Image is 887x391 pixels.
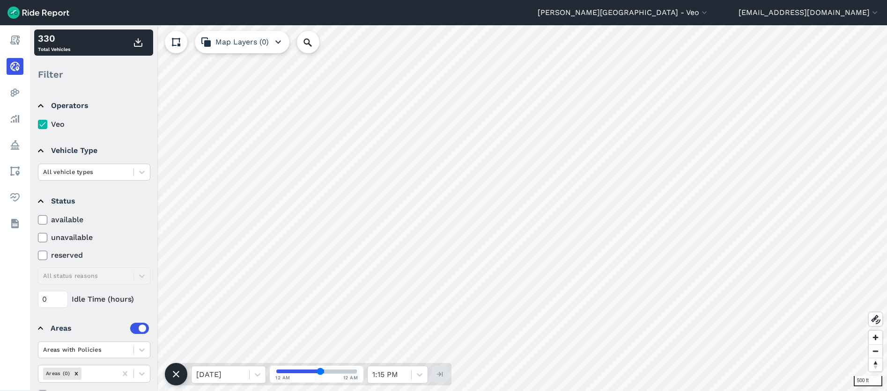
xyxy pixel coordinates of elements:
[38,138,149,164] summary: Vehicle Type
[7,7,69,19] img: Ride Report
[7,189,23,206] a: Health
[7,215,23,232] a: Datasets
[71,368,81,379] div: Remove Areas (0)
[869,358,882,371] button: Reset bearing to north
[195,31,289,53] button: Map Layers (0)
[38,31,70,54] div: Total Vehicles
[297,31,334,53] input: Search Location or Vehicles
[38,250,150,261] label: reserved
[343,374,358,381] span: 12 AM
[275,374,290,381] span: 12 AM
[38,232,150,243] label: unavailable
[38,188,149,214] summary: Status
[869,331,882,344] button: Zoom in
[854,376,882,386] div: 500 ft
[51,323,149,334] div: Areas
[739,7,880,18] button: [EMAIL_ADDRESS][DOMAIN_NAME]
[38,93,149,119] summary: Operators
[38,291,150,308] div: Idle Time (hours)
[34,60,153,89] div: Filter
[7,110,23,127] a: Analyze
[869,344,882,358] button: Zoom out
[38,119,150,130] label: Veo
[43,368,71,379] div: Areas (0)
[7,32,23,49] a: Report
[7,84,23,101] a: Heatmaps
[538,7,709,18] button: [PERSON_NAME][GEOGRAPHIC_DATA] - Veo
[38,31,70,45] div: 330
[7,58,23,75] a: Realtime
[7,137,23,153] a: Policy
[38,315,149,341] summary: Areas
[7,163,23,180] a: Areas
[30,25,887,391] canvas: Map
[38,214,150,225] label: available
